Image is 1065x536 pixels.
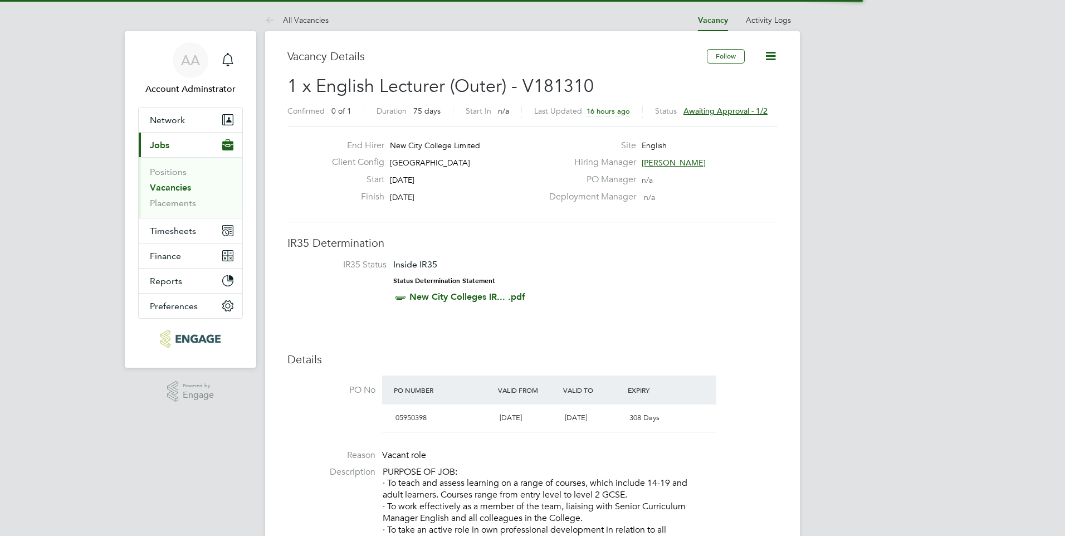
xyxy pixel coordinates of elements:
span: English [642,140,667,150]
a: New City Colleges IR... .pdf [409,291,525,302]
a: Placements [150,198,196,208]
a: Vacancy [698,16,728,25]
span: [DATE] [565,413,587,422]
div: Expiry [625,380,690,400]
span: n/a [498,106,509,116]
span: 05950398 [395,413,427,422]
span: [GEOGRAPHIC_DATA] [390,158,470,168]
label: PO No [287,384,375,396]
span: Awaiting approval - 1/2 [683,106,768,116]
button: Network [139,108,242,132]
a: Go to home page [138,330,243,348]
label: Finish [323,191,384,203]
label: Hiring Manager [543,157,636,168]
div: Jobs [139,157,242,218]
span: [DATE] [390,192,414,202]
label: Status [655,106,677,116]
a: Activity Logs [746,15,791,25]
label: Deployment Manager [543,191,636,203]
span: Vacant role [382,450,426,461]
button: Jobs [139,133,242,157]
span: Account Adminstrator [138,82,243,96]
button: Follow [707,49,745,64]
label: End Hirer [323,140,384,152]
a: Vacancies [150,182,191,193]
h3: Vacancy Details [287,49,707,64]
span: 16 hours ago [587,106,630,116]
label: Start [323,174,384,186]
span: [DATE] [390,175,414,185]
span: Engage [183,391,214,400]
label: Duration [377,106,407,116]
label: Reason [287,450,375,461]
a: All Vacancies [265,15,329,25]
a: Powered byEngage [167,381,214,402]
button: Preferences [139,294,242,318]
a: Positions [150,167,187,177]
span: Reports [150,276,182,286]
span: Inside IR35 [393,259,437,270]
nav: Main navigation [125,31,256,368]
span: 308 Days [629,413,659,422]
a: AAAccount Adminstrator [138,42,243,96]
div: Valid To [560,380,626,400]
label: Description [287,466,375,478]
label: Site [543,140,636,152]
span: Timesheets [150,226,196,236]
span: Jobs [150,140,169,150]
button: Reports [139,269,242,293]
label: IR35 Status [299,259,387,271]
h3: IR35 Determination [287,236,778,250]
label: Last Updated [534,106,582,116]
div: PO Number [391,380,495,400]
span: [PERSON_NAME] [642,158,706,168]
button: Finance [139,243,242,268]
span: AA [181,53,200,67]
h3: Details [287,352,778,367]
span: 1 x English Lecturer (Outer) - V181310 [287,75,594,97]
div: Valid From [495,380,560,400]
label: PO Manager [543,174,636,186]
label: Client Config [323,157,384,168]
span: Network [150,115,185,125]
img: protocol-logo-retina.png [160,330,220,348]
button: Timesheets [139,218,242,243]
span: Finance [150,251,181,261]
span: New City College Limited [390,140,480,150]
label: Confirmed [287,106,325,116]
label: Start In [466,106,491,116]
strong: Status Determination Statement [393,277,495,285]
span: [DATE] [500,413,522,422]
span: 0 of 1 [331,106,351,116]
span: 75 days [413,106,441,116]
span: Preferences [150,301,198,311]
span: n/a [644,192,655,202]
span: Powered by [183,381,214,391]
span: n/a [642,175,653,185]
